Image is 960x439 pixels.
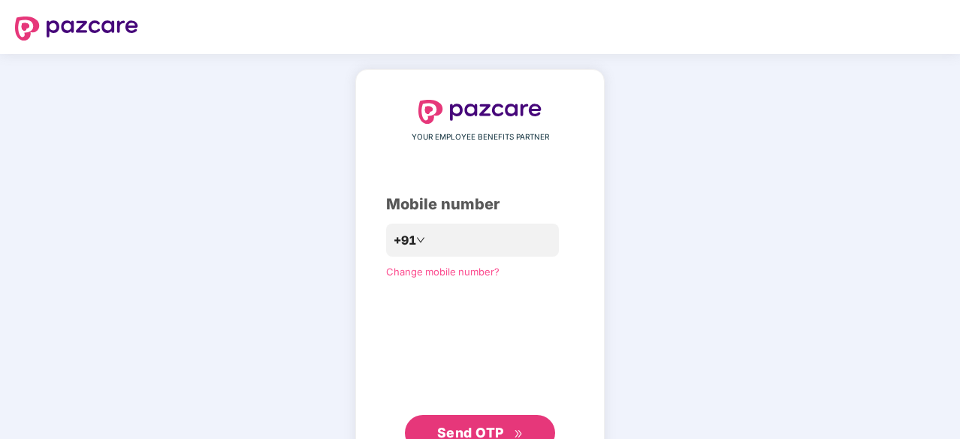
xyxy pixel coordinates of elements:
img: logo [418,100,542,124]
span: +91 [394,231,416,250]
div: Mobile number [386,193,574,216]
img: logo [15,17,138,41]
a: Change mobile number? [386,266,500,278]
span: YOUR EMPLOYEE BENEFITS PARTNER [412,131,549,143]
span: double-right [514,429,524,439]
span: down [416,236,425,245]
